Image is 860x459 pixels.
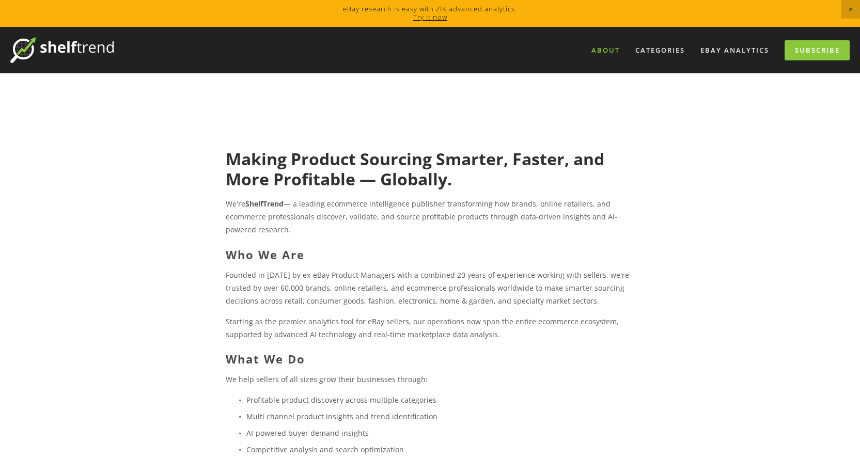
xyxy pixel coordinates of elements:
[246,410,634,423] p: Multi channel product insights and trend identification
[246,426,634,439] p: AI-powered buyer demand insights
[585,42,627,59] a: About
[226,247,305,262] strong: Who We Are
[246,393,634,406] p: Profitable product discovery across multiple categories
[226,373,634,386] p: We help sellers of all sizes grow their businesses through:
[226,268,634,308] p: Founded in [DATE] by ex-eBay Product Managers with a combined 20 years of experience working with...
[629,42,692,59] div: Categories
[785,40,850,60] a: Subscribe
[226,197,634,236] p: We're — a leading ecommerce intelligence publisher transforming how brands, online retailers, and...
[10,37,114,63] img: ShelfTrend
[226,351,305,367] strong: What We Do
[413,12,447,22] a: Try it now
[246,443,634,456] p: Competitive analysis and search optimization
[694,42,776,59] a: eBay Analytics
[226,315,634,341] p: Starting as the premier analytics tool for eBay sellers, our operations now span the entire ecomm...
[226,148,608,189] strong: Making Product Sourcing Smarter, Faster, and More Profitable — Globally.
[245,199,284,209] strong: ShelfTrend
